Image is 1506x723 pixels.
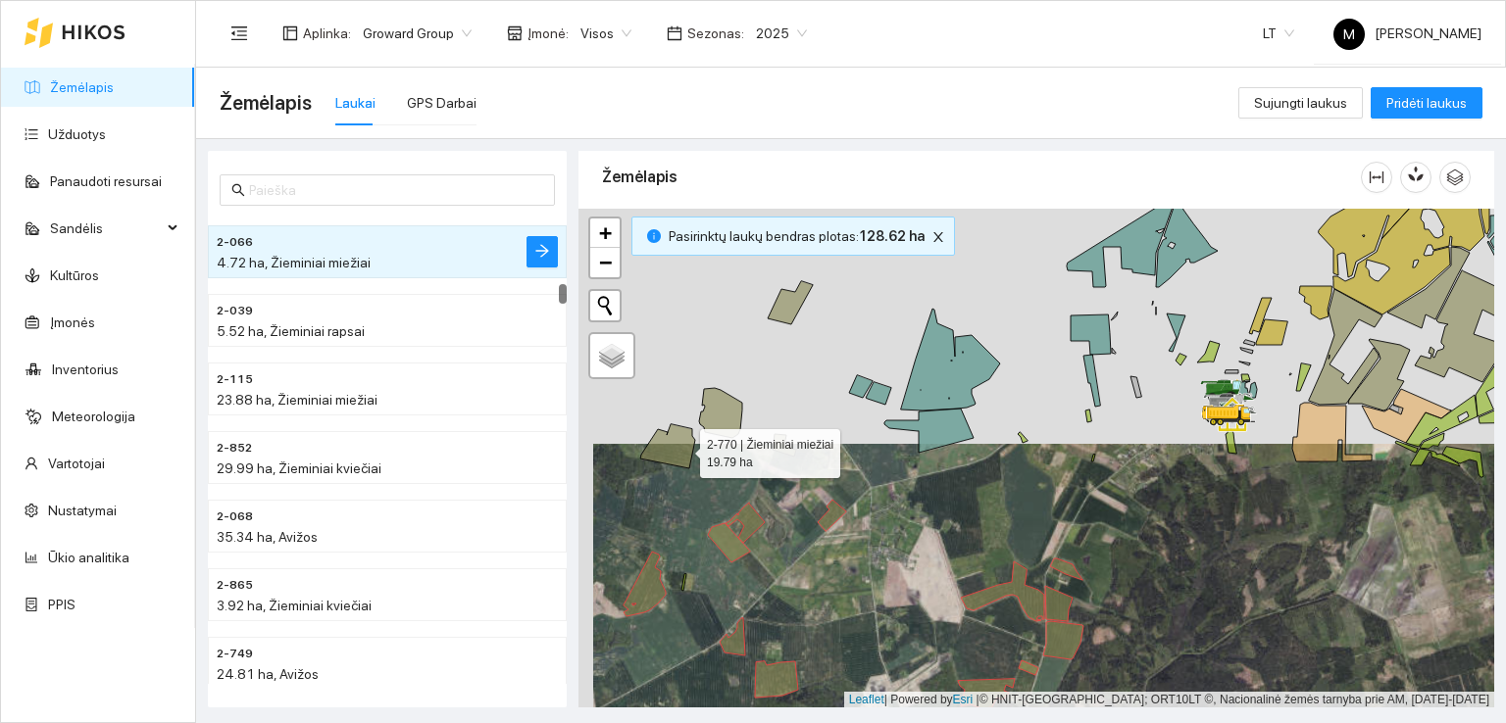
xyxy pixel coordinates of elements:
span: Sezonas : [687,23,744,44]
a: Įmonės [50,314,95,330]
span: 2025 [756,19,807,48]
a: Nustatymai [48,503,117,518]
a: Esri [953,693,974,706]
span: 3.92 ha, Žieminiai kviečiai [217,598,372,613]
span: shop [507,25,523,41]
span: 5.52 ha, Žieminiai rapsai [217,323,365,339]
span: 2-068 [217,507,253,526]
a: Zoom in [590,218,620,248]
span: Aplinka : [303,23,351,44]
a: Žemėlapis [50,79,114,95]
a: Pridėti laukus [1371,95,1482,111]
div: Laukai [335,92,376,114]
span: [PERSON_NAME] [1333,25,1481,41]
span: arrow-right [534,243,550,262]
a: Sujungti laukus [1238,95,1363,111]
span: calendar [667,25,682,41]
button: arrow-right [527,236,558,267]
a: Meteorologija [52,409,135,424]
span: 2-115 [217,370,253,389]
span: Sujungti laukus [1254,92,1347,114]
a: Ūkio analitika [48,550,129,565]
span: 2-066 [217,233,253,252]
button: Sujungti laukus [1238,87,1363,119]
a: Vartotojai [48,456,105,471]
button: column-width [1361,162,1392,193]
span: Sandėlis [50,209,162,248]
span: info-circle [647,229,661,243]
div: | Powered by © HNIT-[GEOGRAPHIC_DATA]; ORT10LT ©, Nacionalinė žemės tarnyba prie AM, [DATE]-[DATE] [844,692,1494,708]
a: PPIS [48,597,75,612]
span: 2-852 [217,439,252,458]
span: + [599,220,612,245]
a: Inventorius [52,361,119,377]
div: Žemėlapis [602,149,1361,205]
span: Įmonė : [527,23,569,44]
a: Leaflet [849,693,884,706]
button: Pridėti laukus [1371,87,1482,119]
div: GPS Darbai [407,92,477,114]
span: close [928,230,949,244]
span: Groward Group [363,19,472,48]
span: search [231,183,245,197]
span: layout [282,25,298,41]
a: Zoom out [590,248,620,277]
a: Užduotys [48,126,106,142]
span: 2-865 [217,576,253,595]
span: 4.72 ha, Žieminiai miežiai [217,255,371,270]
a: Kultūros [50,267,99,283]
span: 24.81 ha, Avižos [217,666,319,682]
span: Pridėti laukus [1386,92,1467,114]
span: LT [1263,19,1294,48]
button: Initiate a new search [590,291,620,320]
a: Panaudoti resursai [50,173,162,189]
span: column-width [1362,169,1391,185]
button: menu-fold [220,14,259,53]
span: | [977,693,979,706]
input: Paieška [249,179,543,201]
span: − [599,250,612,274]
span: menu-fold [230,24,248,42]
button: close [927,225,950,249]
span: M [1343,19,1355,50]
span: 35.34 ha, Avižos [217,529,318,545]
span: 2-749 [217,645,253,663]
span: Pasirinktų laukų bendras plotas : [669,225,925,247]
span: 23.88 ha, Žieminiai miežiai [217,392,377,408]
span: 2-039 [217,302,253,320]
b: 128.62 ha [859,228,925,244]
a: Layers [590,334,633,377]
span: Visos [580,19,631,48]
span: 29.99 ha, Žieminiai kviečiai [217,460,381,476]
span: Žemėlapis [220,87,312,119]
